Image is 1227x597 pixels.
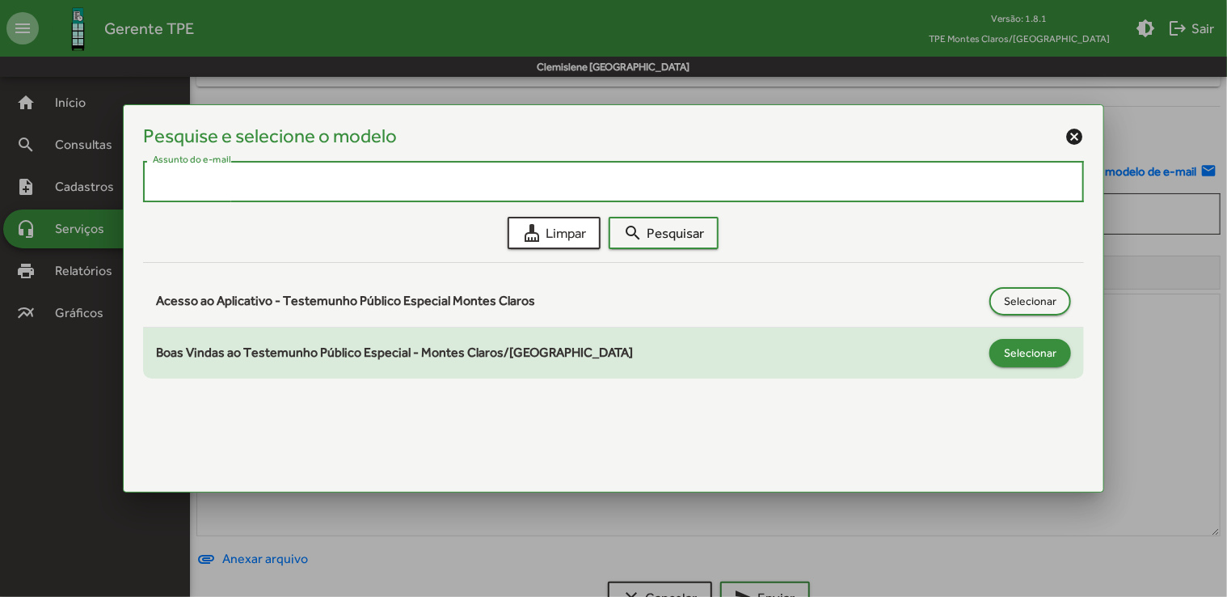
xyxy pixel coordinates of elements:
[1004,286,1056,315] span: Selecionar
[609,217,719,249] button: Pesquisar
[623,223,643,243] mat-icon: search
[989,339,1071,367] button: Selecionar
[1065,127,1084,146] mat-icon: cancel
[989,287,1071,315] button: Selecionar
[143,125,397,148] h4: Pesquise e selecione o modelo
[508,217,601,249] button: Limpar
[522,218,586,248] span: Limpar
[156,293,535,308] span: Acesso ao Aplicativo - Testemunho Público Especial Montes Claros
[1004,338,1056,367] span: Selecionar
[156,345,633,360] span: Boas Vindas ao Testemunho Público Especial - Montes Claros/[GEOGRAPHIC_DATA]
[623,218,704,248] span: Pesquisar
[522,223,542,243] mat-icon: cleaning_services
